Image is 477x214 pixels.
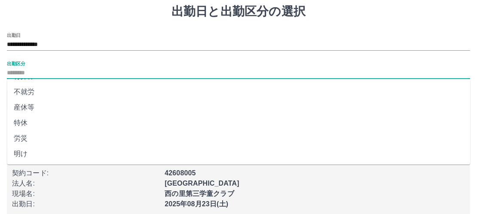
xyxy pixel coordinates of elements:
[165,190,234,197] b: 西の里第三学童クラブ
[7,162,470,177] li: 事業所
[7,84,470,100] li: 不就労
[12,189,159,199] p: 現場名 :
[7,100,470,115] li: 産休等
[7,131,470,146] li: 労災
[165,200,228,208] b: 2025年08月23日(土)
[12,178,159,189] p: 法人名 :
[165,180,239,187] b: [GEOGRAPHIC_DATA]
[165,169,196,177] b: 42608005
[12,168,159,178] p: 契約コード :
[7,146,470,162] li: 明け
[7,115,470,131] li: 特休
[7,4,470,19] h1: 出勤日と出勤区分の選択
[12,199,159,209] p: 出勤日 :
[7,60,25,67] label: 出勤区分
[7,32,21,38] label: 出勤日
